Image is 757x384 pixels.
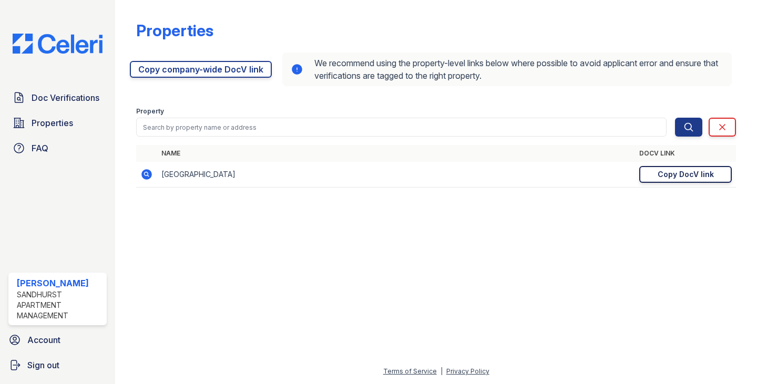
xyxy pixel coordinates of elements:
td: [GEOGRAPHIC_DATA] [157,162,635,188]
div: We recommend using the property-level links below where possible to avoid applicant error and ens... [282,53,732,86]
div: Properties [136,21,213,40]
a: Account [4,329,111,350]
a: Doc Verifications [8,87,107,108]
a: Properties [8,112,107,133]
a: Copy DocV link [639,166,732,183]
th: DocV Link [635,145,736,162]
a: Terms of Service [383,367,437,375]
label: Property [136,107,164,116]
a: Copy company-wide DocV link [130,61,272,78]
span: Sign out [27,359,59,371]
div: Sandhurst Apartment Management [17,289,103,321]
input: Search by property name or address [136,118,667,137]
th: Name [157,145,635,162]
div: | [441,367,443,375]
a: Privacy Policy [446,367,489,375]
div: [PERSON_NAME] [17,277,103,289]
span: Doc Verifications [32,91,99,104]
span: Account [27,334,60,346]
img: CE_Logo_Blue-a8612792a0a2168367f1c8372b55b34899dd931a85d93a1a3d3e32e68fde9ad4.png [4,34,111,54]
a: Sign out [4,355,111,376]
div: Copy DocV link [658,169,714,180]
span: Properties [32,117,73,129]
a: FAQ [8,138,107,159]
span: FAQ [32,142,48,154]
